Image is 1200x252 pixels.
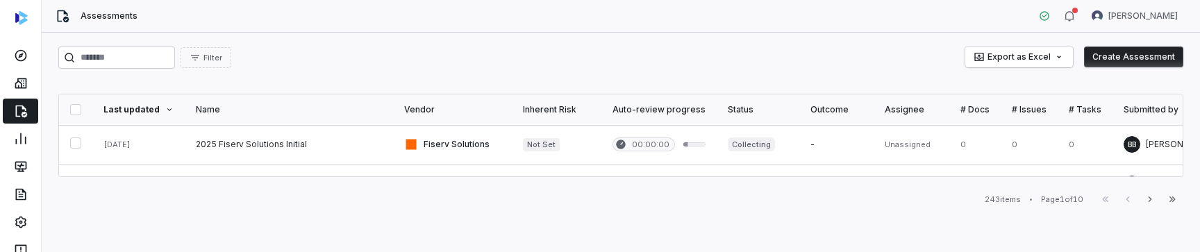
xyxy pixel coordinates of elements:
[1069,104,1101,115] div: # Tasks
[885,104,938,115] div: Assignee
[15,11,28,25] img: svg%3e
[81,10,137,22] span: Assessments
[1012,104,1047,115] div: # Issues
[799,165,874,204] td: -
[1083,6,1186,26] button: Amanda Pettenati avatar[PERSON_NAME]
[612,104,706,115] div: Auto-review progress
[799,125,874,165] td: -
[810,104,862,115] div: Outcome
[404,104,501,115] div: Vendor
[960,104,990,115] div: # Docs
[1108,10,1178,22] span: [PERSON_NAME]
[523,104,590,115] div: Inherent Risk
[196,104,382,115] div: Name
[1029,194,1033,204] div: •
[1041,194,1083,205] div: Page 1 of 10
[103,104,174,115] div: Last updated
[1124,176,1140,192] span: BB
[728,104,788,115] div: Status
[1124,136,1140,153] span: BB
[965,47,1073,67] button: Export as Excel
[985,194,1021,205] div: 243 items
[181,47,231,68] button: Filter
[203,53,222,63] span: Filter
[1092,10,1103,22] img: Amanda Pettenati avatar
[1084,47,1183,67] button: Create Assessment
